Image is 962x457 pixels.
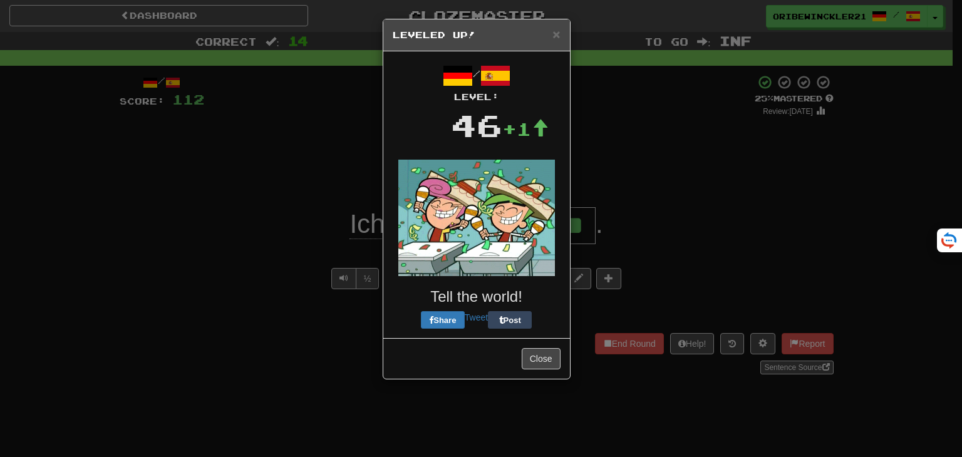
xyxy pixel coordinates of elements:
[393,289,561,305] h3: Tell the world!
[502,116,549,141] div: +1
[451,103,502,147] div: 46
[522,348,561,369] button: Close
[393,61,561,103] div: /
[398,160,555,276] img: fairly-odd-parents-da00311291977d55ff188899e898f38bf0ea27628e4b7d842fa96e17094d9a08.gif
[552,28,560,41] button: Close
[393,91,561,103] div: Level:
[465,312,488,322] a: Tweet
[421,311,465,329] button: Share
[488,311,532,329] button: Post
[552,27,560,41] span: ×
[393,29,561,41] h5: Leveled Up!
